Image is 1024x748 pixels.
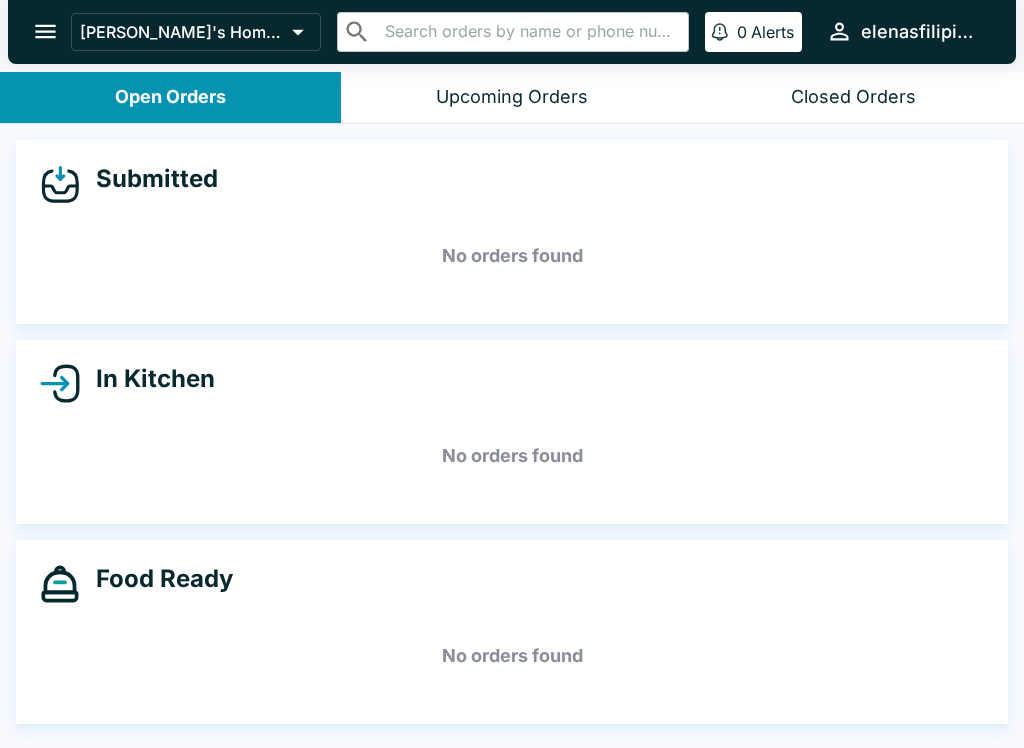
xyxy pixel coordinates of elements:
[818,10,992,53] button: elenasfilipinofoods
[40,620,984,692] h5: No orders found
[436,86,588,109] div: Upcoming Orders
[861,20,984,44] div: elenasfilipinofoods
[751,22,794,42] p: Alerts
[80,22,284,42] p: [PERSON_NAME]'s Home of the Finest Filipino Foods
[40,220,984,292] h5: No orders found
[20,6,71,57] button: open drawer
[71,13,321,51] button: [PERSON_NAME]'s Home of the Finest Filipino Foods
[80,164,218,194] h4: Submitted
[737,22,747,42] p: 0
[80,564,233,594] h4: Food Ready
[115,86,226,109] div: Open Orders
[791,86,916,109] div: Closed Orders
[40,420,984,492] h5: No orders found
[80,364,215,394] h4: In Kitchen
[379,18,680,46] input: Search orders by name or phone number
